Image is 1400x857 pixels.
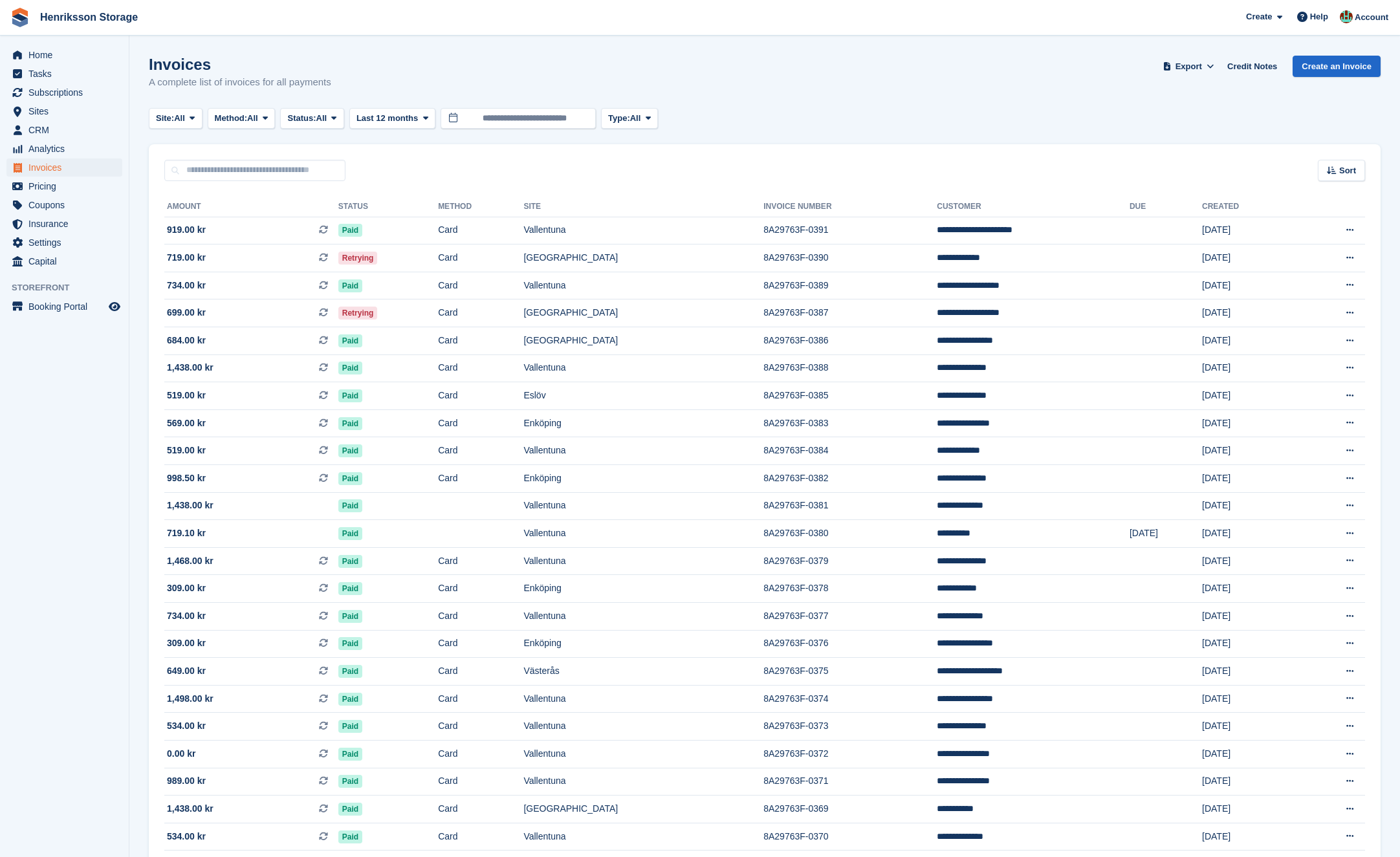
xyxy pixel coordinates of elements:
[338,472,362,485] span: Paid
[763,299,937,327] td: 8A29763F-0387
[523,437,763,465] td: Vallentuna
[1202,740,1296,768] td: [DATE]
[167,526,206,540] span: 719.10 kr
[523,630,763,658] td: Enköping
[523,547,763,575] td: Vallentuna
[28,177,106,195] span: Pricing
[215,112,248,125] span: Method:
[1222,56,1282,77] a: Credit Notes
[167,692,213,706] span: 1,498.00 kr
[167,609,206,623] span: 734.00 kr
[438,244,523,272] td: Card
[6,140,122,158] a: menu
[763,768,937,796] td: 8A29763F-0371
[167,499,213,512] span: 1,438.00 kr
[438,327,523,355] td: Card
[338,693,362,706] span: Paid
[1202,354,1296,382] td: [DATE]
[1202,823,1296,851] td: [DATE]
[167,334,206,347] span: 684.00 kr
[1202,547,1296,575] td: [DATE]
[1310,10,1328,23] span: Help
[167,251,206,265] span: 719.00 kr
[523,713,763,741] td: Vallentuna
[167,389,206,402] span: 519.00 kr
[763,409,937,437] td: 8A29763F-0383
[1202,685,1296,713] td: [DATE]
[149,75,331,90] p: A complete list of invoices for all payments
[1340,10,1353,23] img: Isak Martinelle
[167,444,206,457] span: 519.00 kr
[28,65,106,83] span: Tasks
[338,224,362,237] span: Paid
[438,603,523,631] td: Card
[338,527,362,540] span: Paid
[438,768,523,796] td: Card
[338,803,362,816] span: Paid
[438,299,523,327] td: Card
[1202,437,1296,465] td: [DATE]
[338,748,362,761] span: Paid
[338,637,362,650] span: Paid
[438,547,523,575] td: Card
[1202,382,1296,410] td: [DATE]
[338,307,378,320] span: Retrying
[523,354,763,382] td: Vallentuna
[167,636,206,650] span: 309.00 kr
[167,223,206,237] span: 919.00 kr
[523,685,763,713] td: Vallentuna
[763,713,937,741] td: 8A29763F-0373
[28,102,106,120] span: Sites
[763,217,937,244] td: 8A29763F-0391
[523,823,763,851] td: Vallentuna
[1202,492,1296,520] td: [DATE]
[167,554,213,568] span: 1,468.00 kr
[763,272,937,299] td: 8A29763F-0389
[35,6,143,28] a: Henriksson Storage
[763,197,937,217] th: Invoice Number
[338,720,362,733] span: Paid
[763,685,937,713] td: 8A29763F-0374
[523,382,763,410] td: Eslöv
[1202,197,1296,217] th: Created
[763,437,937,465] td: 8A29763F-0384
[523,658,763,686] td: Västerås
[316,112,327,125] span: All
[438,409,523,437] td: Card
[28,252,106,270] span: Capital
[167,664,206,678] span: 649.00 kr
[338,444,362,457] span: Paid
[338,499,362,512] span: Paid
[338,830,362,843] span: Paid
[338,775,362,788] span: Paid
[438,197,523,217] th: Method
[608,112,630,125] span: Type:
[6,158,122,177] a: menu
[1202,575,1296,603] td: [DATE]
[6,252,122,270] a: menu
[523,492,763,520] td: Vallentuna
[174,112,185,125] span: All
[164,197,338,217] th: Amount
[1355,11,1388,24] span: Account
[763,823,937,851] td: 8A29763F-0370
[6,102,122,120] a: menu
[167,719,206,733] span: 534.00 kr
[763,382,937,410] td: 8A29763F-0385
[523,197,763,217] th: Site
[438,382,523,410] td: Card
[438,658,523,686] td: Card
[338,417,362,430] span: Paid
[1339,164,1356,177] span: Sort
[1202,409,1296,437] td: [DATE]
[338,334,362,347] span: Paid
[167,472,206,485] span: 998.50 kr
[156,112,174,125] span: Site:
[28,83,106,102] span: Subscriptions
[601,108,658,129] button: Type: All
[763,658,937,686] td: 8A29763F-0375
[1202,327,1296,355] td: [DATE]
[438,823,523,851] td: Card
[149,108,202,129] button: Site: All
[523,299,763,327] td: [GEOGRAPHIC_DATA]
